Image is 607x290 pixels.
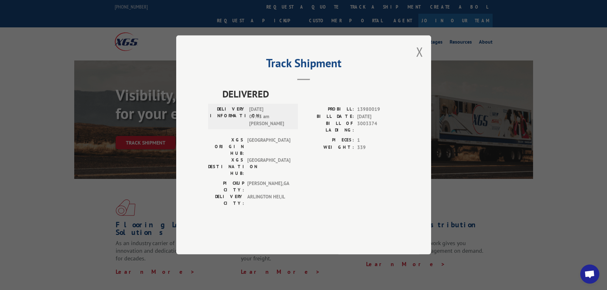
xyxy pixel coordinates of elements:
[247,157,290,177] span: [GEOGRAPHIC_DATA]
[249,106,292,128] span: [DATE] 09:43 am [PERSON_NAME]
[357,137,399,144] span: 1
[357,144,399,151] span: 339
[247,194,290,207] span: ARLINGTON HEI , IL
[304,144,354,151] label: WEIGHT:
[208,180,244,194] label: PICKUP CITY:
[208,137,244,157] label: XGS ORIGIN HUB:
[304,137,354,144] label: PIECES:
[357,106,399,113] span: 13980019
[208,59,399,71] h2: Track Shipment
[210,106,246,128] label: DELIVERY INFORMATION:
[416,43,423,60] button: Close modal
[357,113,399,120] span: [DATE]
[304,120,354,134] label: BILL OF LADING:
[304,113,354,120] label: BILL DATE:
[580,265,599,284] div: Open chat
[304,106,354,113] label: PROBILL:
[247,180,290,194] span: [PERSON_NAME] , GA
[208,157,244,177] label: XGS DESTINATION HUB:
[247,137,290,157] span: [GEOGRAPHIC_DATA]
[208,194,244,207] label: DELIVERY CITY:
[222,87,399,101] span: DELIVERED
[357,120,399,134] span: 3003374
